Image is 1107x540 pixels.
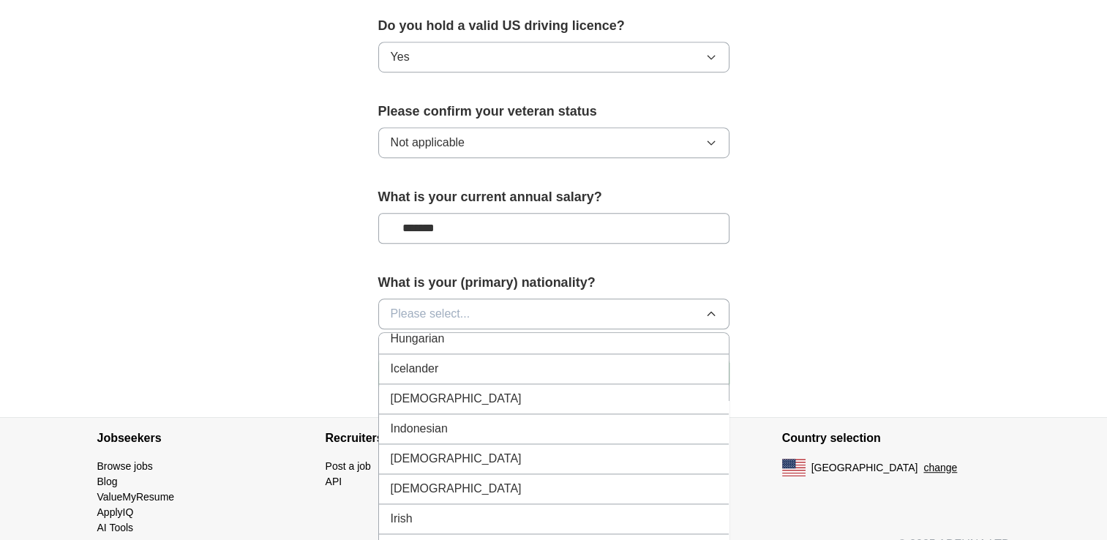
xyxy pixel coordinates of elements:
[378,273,729,293] label: What is your (primary) nationality?
[923,460,957,476] button: change
[811,460,918,476] span: [GEOGRAPHIC_DATA]
[391,450,522,468] span: [DEMOGRAPHIC_DATA]
[97,460,153,472] a: Browse jobs
[97,476,118,487] a: Blog
[326,460,371,472] a: Post a job
[378,187,729,207] label: What is your current annual salary?
[378,127,729,158] button: Not applicable
[97,491,175,503] a: ValueMyResume
[391,420,448,438] span: Indonesian
[391,305,470,323] span: Please select...
[326,476,342,487] a: API
[378,16,729,36] label: Do you hold a valid US driving licence?
[391,360,439,378] span: Icelander
[378,42,729,72] button: Yes
[378,102,729,121] label: Please confirm your veteran status
[97,522,134,533] a: AI Tools
[391,134,465,151] span: Not applicable
[782,459,806,476] img: US flag
[391,480,522,498] span: [DEMOGRAPHIC_DATA]
[391,48,410,66] span: Yes
[97,506,134,518] a: ApplyIQ
[391,330,445,348] span: Hungarian
[391,390,522,408] span: [DEMOGRAPHIC_DATA]
[782,418,1010,459] h4: Country selection
[391,510,413,528] span: Irish
[378,299,729,329] button: Please select...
